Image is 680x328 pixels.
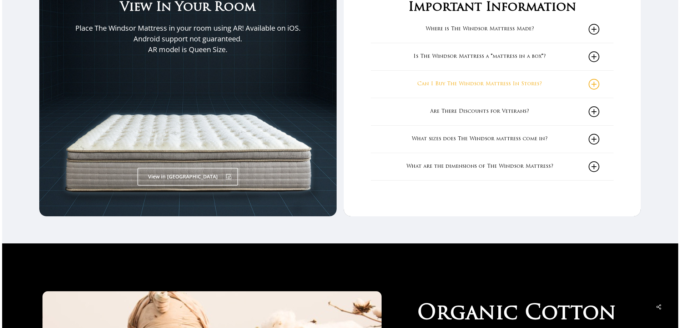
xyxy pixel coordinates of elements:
p: Place The Windsor Mattress in your room using AR! Available on iOS. Android support not guarantee... [66,23,309,55]
span: View in [GEOGRAPHIC_DATA] [148,173,218,180]
a: View in [GEOGRAPHIC_DATA] [137,168,238,186]
a: Are There Discounts for Veterans? [385,98,599,125]
h2: Organic Cotton [417,302,638,327]
a: What are the dimensions of The Windsor Mattress? [385,153,599,180]
a: What sizes does The Windsor mattress come in? [385,126,599,153]
a: Is The Windsor Mattress a "mattress in a box"? [385,43,599,70]
a: Where is The Windsor Mattress Made? [385,16,599,43]
a: Can I Buy The Windsor Mattress In Stores? [385,71,599,98]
